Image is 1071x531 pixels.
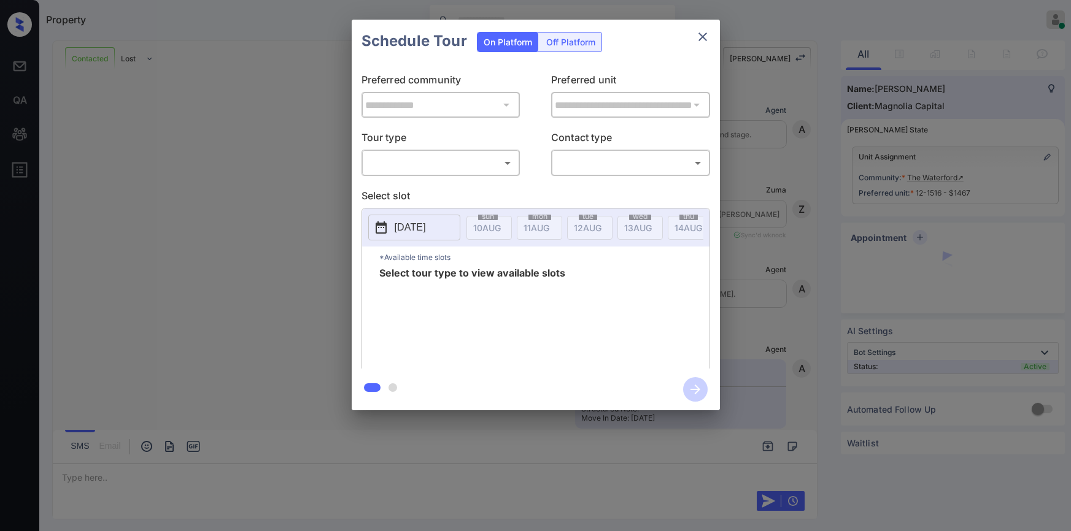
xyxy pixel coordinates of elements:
[362,188,710,208] p: Select slot
[478,32,538,52] div: On Platform
[379,246,709,268] p: *Available time slots
[362,130,520,150] p: Tour type
[368,215,460,240] button: [DATE]
[540,32,601,52] div: Off Platform
[551,130,710,150] p: Contact type
[551,72,710,92] p: Preferred unit
[690,25,715,49] button: close
[352,20,477,63] h2: Schedule Tour
[395,220,426,235] p: [DATE]
[362,72,520,92] p: Preferred community
[379,268,565,366] span: Select tour type to view available slots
